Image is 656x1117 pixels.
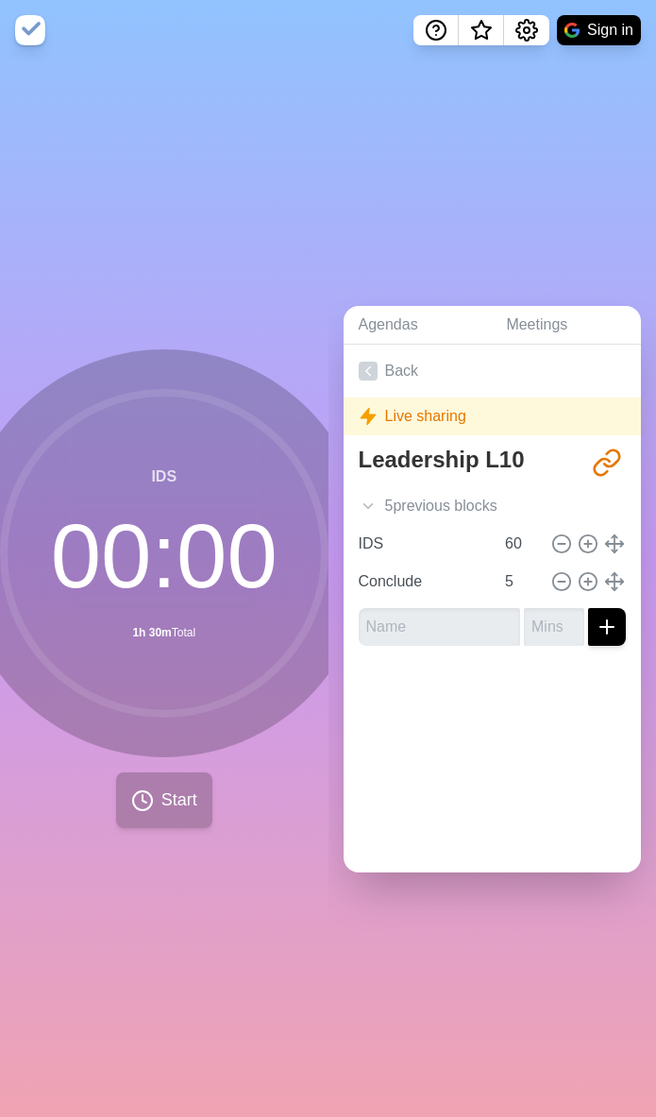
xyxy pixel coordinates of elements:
[359,608,521,646] input: Name
[344,306,492,345] a: Agendas
[524,608,584,646] input: Mins
[490,495,497,517] span: s
[351,563,495,601] input: Name
[161,787,197,813] span: Start
[491,306,641,345] a: Meetings
[459,15,504,45] button: What’s new
[588,444,626,482] button: Share link
[497,525,543,563] input: Mins
[413,15,459,45] button: Help
[351,525,495,563] input: Name
[504,15,549,45] button: Settings
[497,563,543,601] input: Mins
[15,15,45,45] img: timeblocks logo
[564,23,580,38] img: google logo
[557,15,641,45] button: Sign in
[116,772,212,828] button: Start
[344,345,642,398] a: Back
[344,398,642,435] div: Live sharing
[344,487,642,525] div: 5 previous block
